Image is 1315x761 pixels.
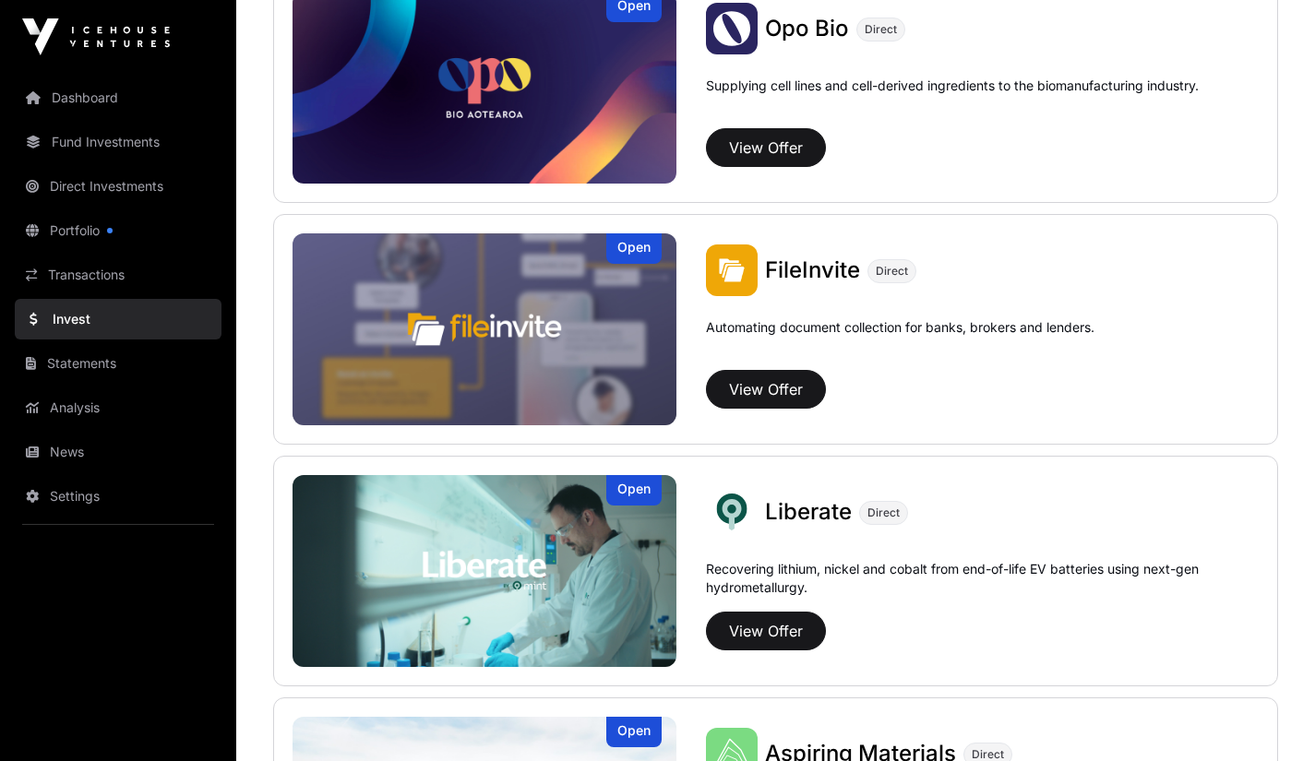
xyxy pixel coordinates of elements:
[15,77,221,118] a: Dashboard
[15,343,221,384] a: Statements
[706,486,758,538] img: Liberate
[706,244,758,296] img: FileInvite
[293,233,676,425] a: FileInviteOpen
[293,475,676,667] a: LiberateOpen
[765,14,849,43] a: Opo Bio
[765,256,860,285] a: FileInvite
[765,15,849,42] span: Opo Bio
[765,497,852,527] a: Liberate
[1223,672,1315,761] iframe: Chat Widget
[15,166,221,207] a: Direct Investments
[15,210,221,251] a: Portfolio
[867,505,900,520] span: Direct
[15,299,221,339] a: Invest
[706,3,758,54] img: Opo Bio
[706,612,826,650] button: View Offer
[606,233,662,264] div: Open
[706,318,1094,363] p: Automating document collection for banks, brokers and lenders.
[15,255,221,295] a: Transactions
[293,475,676,667] img: Liberate
[606,475,662,505] div: Open
[606,717,662,747] div: Open
[706,560,1259,604] p: Recovering lithium, nickel and cobalt from end-of-life EV batteries using next-gen hydrometallurgy.
[706,370,826,409] button: View Offer
[706,77,1199,95] p: Supplying cell lines and cell-derived ingredients to the biomanufacturing industry.
[15,476,221,517] a: Settings
[15,122,221,162] a: Fund Investments
[865,22,897,37] span: Direct
[706,128,826,167] button: View Offer
[15,387,221,428] a: Analysis
[876,264,908,279] span: Direct
[765,256,860,283] span: FileInvite
[765,498,852,525] span: Liberate
[293,233,676,425] img: FileInvite
[15,432,221,472] a: News
[22,18,170,55] img: Icehouse Ventures Logo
